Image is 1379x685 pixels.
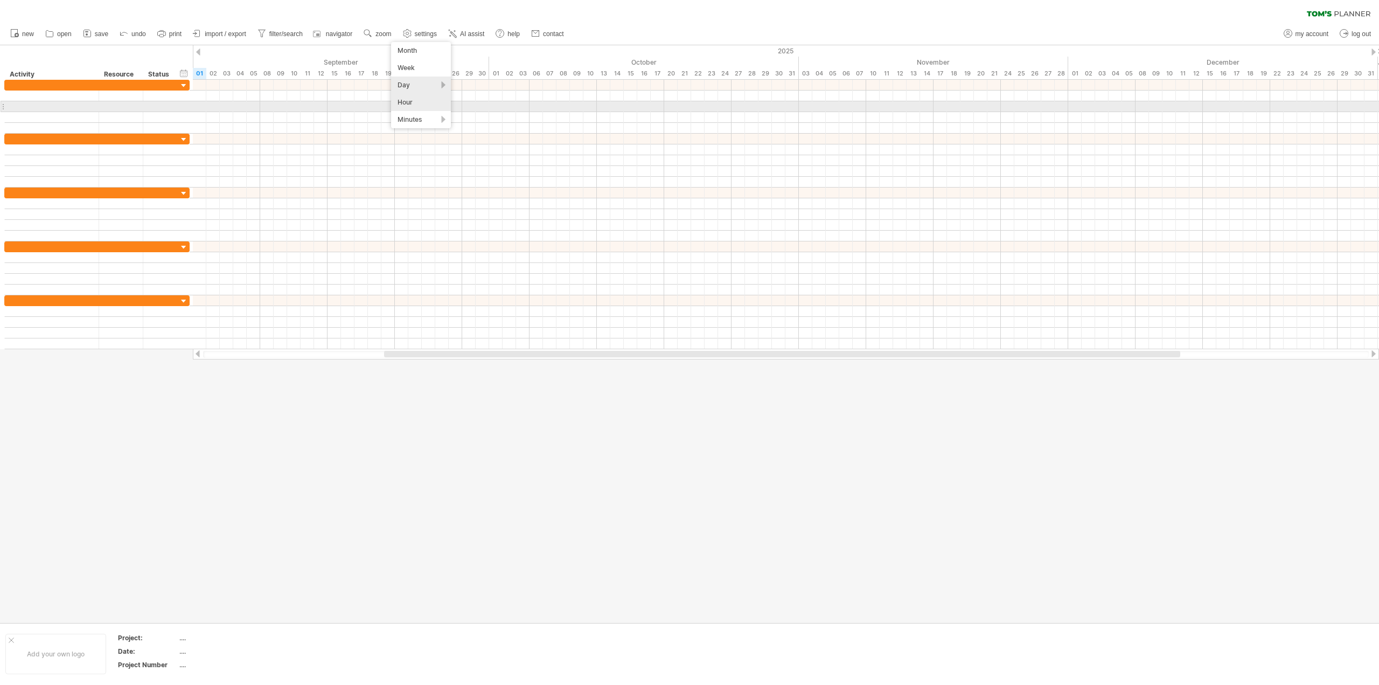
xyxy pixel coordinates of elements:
[1243,68,1257,79] div: Thursday, 18 December 2025
[233,68,247,79] div: Thursday, 4 September 2025
[543,68,556,79] div: Tuesday, 7 October 2025
[516,68,530,79] div: Friday, 3 October 2025
[1001,68,1014,79] div: Monday, 24 November 2025
[507,30,520,38] span: help
[799,57,1068,68] div: November 2025
[624,68,637,79] div: Wednesday, 15 October 2025
[341,68,354,79] div: Tuesday, 16 September 2025
[1082,68,1095,79] div: Tuesday, 2 December 2025
[1055,68,1068,79] div: Friday, 28 November 2025
[57,30,72,38] span: open
[354,68,368,79] div: Wednesday, 17 September 2025
[193,57,489,68] div: September 2025
[893,68,907,79] div: Wednesday, 12 November 2025
[260,68,274,79] div: Monday, 8 September 2025
[381,68,395,79] div: Friday, 19 September 2025
[1122,68,1136,79] div: Friday, 5 December 2025
[772,68,785,79] div: Thursday, 30 October 2025
[179,660,270,669] div: ....
[583,68,597,79] div: Friday, 10 October 2025
[1352,30,1371,38] span: log out
[1324,68,1338,79] div: Friday, 26 December 2025
[400,27,440,41] a: settings
[1068,68,1082,79] div: Monday, 1 December 2025
[718,68,732,79] div: Friday, 24 October 2025
[610,68,624,79] div: Tuesday, 14 October 2025
[543,30,564,38] span: contact
[1311,68,1324,79] div: Thursday, 25 December 2025
[785,68,799,79] div: Friday, 31 October 2025
[269,30,303,38] span: filter/search
[1149,68,1162,79] div: Tuesday, 9 December 2025
[1230,68,1243,79] div: Wednesday, 17 December 2025
[826,68,839,79] div: Wednesday, 5 November 2025
[745,68,758,79] div: Tuesday, 28 October 2025
[1109,68,1122,79] div: Thursday, 4 December 2025
[489,57,799,68] div: October 2025
[193,68,206,79] div: Monday, 1 September 2025
[1176,68,1189,79] div: Thursday, 11 December 2025
[169,30,182,38] span: print
[866,68,880,79] div: Monday, 10 November 2025
[131,30,146,38] span: undo
[1136,68,1149,79] div: Monday, 8 December 2025
[104,69,137,80] div: Resource
[10,69,93,80] div: Activity
[118,660,177,669] div: Project Number
[1281,27,1332,41] a: my account
[314,68,328,79] div: Friday, 12 September 2025
[155,27,185,41] a: print
[664,68,678,79] div: Monday, 20 October 2025
[476,68,489,79] div: Tuesday, 30 September 2025
[179,633,270,642] div: ....
[907,68,920,79] div: Thursday, 13 November 2025
[758,68,772,79] div: Wednesday, 29 October 2025
[947,68,960,79] div: Tuesday, 18 November 2025
[637,68,651,79] div: Thursday, 16 October 2025
[311,27,356,41] a: navigator
[391,111,451,128] div: Minutes
[368,68,381,79] div: Thursday, 18 September 2025
[974,68,987,79] div: Thursday, 20 November 2025
[1189,68,1203,79] div: Friday, 12 December 2025
[220,68,233,79] div: Wednesday, 3 September 2025
[1203,68,1216,79] div: Monday, 15 December 2025
[987,68,1001,79] div: Friday, 21 November 2025
[1028,68,1041,79] div: Wednesday, 26 November 2025
[839,68,853,79] div: Thursday, 6 November 2025
[812,68,826,79] div: Tuesday, 4 November 2025
[1338,68,1351,79] div: Monday, 29 December 2025
[1284,68,1297,79] div: Tuesday, 23 December 2025
[1351,68,1364,79] div: Tuesday, 30 December 2025
[255,27,306,41] a: filter/search
[705,68,718,79] div: Thursday, 23 October 2025
[148,69,172,80] div: Status
[95,30,108,38] span: save
[43,27,75,41] a: open
[880,68,893,79] div: Tuesday, 11 November 2025
[326,30,352,38] span: navigator
[597,68,610,79] div: Monday, 13 October 2025
[361,27,394,41] a: zoom
[489,68,503,79] div: Wednesday, 1 October 2025
[462,68,476,79] div: Monday, 29 September 2025
[206,68,220,79] div: Tuesday, 2 September 2025
[118,633,177,642] div: Project:
[274,68,287,79] div: Tuesday, 9 September 2025
[179,647,270,656] div: ....
[391,42,451,59] div: Month
[960,68,974,79] div: Wednesday, 19 November 2025
[287,68,301,79] div: Wednesday, 10 September 2025
[22,30,34,38] span: new
[80,27,112,41] a: save
[934,68,947,79] div: Monday, 17 November 2025
[799,68,812,79] div: Monday, 3 November 2025
[1337,27,1374,41] a: log out
[391,59,451,77] div: Week
[678,68,691,79] div: Tuesday, 21 October 2025
[301,68,314,79] div: Thursday, 11 September 2025
[190,27,249,41] a: import / export
[445,27,487,41] a: AI assist
[118,647,177,656] div: Date:
[247,68,260,79] div: Friday, 5 September 2025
